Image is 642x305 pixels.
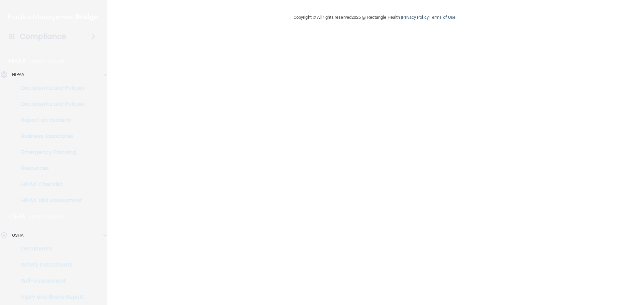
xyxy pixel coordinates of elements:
p: Business Associates [4,133,96,140]
p: Injury and Illness Report [4,294,96,300]
p: Emergency Planning [4,149,96,156]
p: HIPAA [12,71,24,79]
p: Resources [4,165,96,172]
p: Documents and Policies [4,101,96,107]
p: Documents and Policies [4,85,96,91]
h4: Compliance [20,32,66,41]
p: Learn More! [29,57,65,65]
p: HIPAA [9,57,26,65]
p: OSHA [12,231,23,239]
p: Documents [4,245,96,252]
a: Terms of Use [430,15,455,20]
p: Self-Assessment [4,278,96,284]
p: OSHA [9,213,26,221]
p: Safety Data Sheets [4,261,96,268]
img: PMB logo [8,10,99,24]
p: HIPAA Checklist [4,181,96,188]
p: Report an Incident [4,117,96,124]
a: Privacy Policy [402,15,428,20]
p: HIPAA Risk Assessment [4,197,96,204]
div: Copyright © All rights reserved 2025 @ Rectangle Health | | [252,7,497,28]
p: Learn More! [29,213,65,221]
